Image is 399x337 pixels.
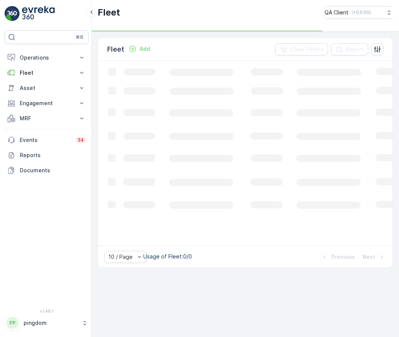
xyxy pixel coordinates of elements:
[20,54,73,61] p: Operations
[20,84,73,92] p: Asset
[22,6,55,21] img: logo_light-DOdMpM7g.png
[346,46,364,53] p: Export
[5,50,89,65] button: Operations
[325,9,348,16] p: QA Client
[6,317,19,329] div: PP
[20,136,71,144] p: Events
[20,69,73,77] p: Fleet
[143,253,192,260] p: Usage of Fleet : 0/0
[107,44,124,55] p: Fleet
[5,309,89,313] span: v 1.48.1
[76,34,83,40] p: ⌘B
[331,43,368,55] button: Export
[5,148,89,163] a: Reports
[20,115,73,122] p: MRF
[24,319,78,327] p: pingdom
[320,252,356,261] button: Previous
[331,253,355,261] p: Previous
[362,252,386,261] button: Next
[98,6,120,19] p: Fleet
[5,65,89,80] button: Fleet
[20,99,73,107] p: Engagement
[5,6,20,21] img: logo
[5,315,89,331] button: PPpingdom
[139,45,150,53] p: Add
[351,9,371,16] p: ( +03:00 )
[5,96,89,111] button: Engagement
[363,253,375,261] p: Next
[5,80,89,96] button: Asset
[126,44,153,54] button: Add
[78,137,84,143] p: 34
[5,111,89,126] button: MRF
[325,6,393,19] button: QA Client(+03:00)
[5,132,89,148] a: Events34
[290,46,323,53] p: Clear Filters
[275,43,328,55] button: Clear Filters
[5,163,89,178] a: Documents
[20,151,85,159] p: Reports
[20,167,85,174] p: Documents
